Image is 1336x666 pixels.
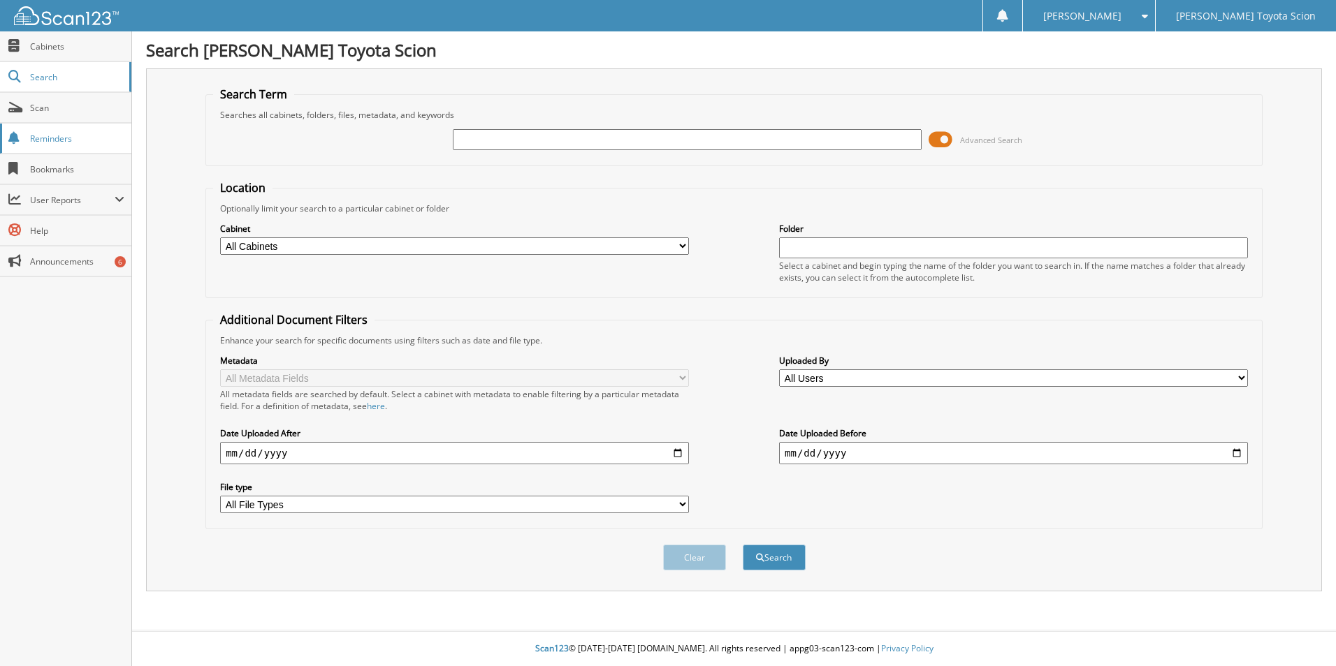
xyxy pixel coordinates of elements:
h1: Search [PERSON_NAME] Toyota Scion [146,38,1322,61]
label: Uploaded By [779,355,1248,367]
span: Announcements [30,256,124,267]
button: Search [743,545,806,570]
span: User Reports [30,194,115,206]
span: Reminders [30,133,124,145]
span: Search [30,71,122,83]
a: Privacy Policy [881,642,934,654]
input: end [779,442,1248,464]
legend: Additional Document Filters [213,312,375,327]
label: File type [220,481,689,493]
span: [PERSON_NAME] [1043,12,1121,20]
span: Cabinets [30,40,124,52]
label: Metadata [220,355,689,367]
span: Help [30,225,124,237]
label: Date Uploaded After [220,427,689,439]
div: All metadata fields are searched by default. Select a cabinet with metadata to enable filtering b... [220,388,689,412]
legend: Search Term [213,87,294,102]
img: scan123-logo-white.svg [14,6,119,25]
div: 6 [115,256,126,267]
iframe: Chat Widget [1266,599,1336,666]
div: Enhance your search for specific documents using filters such as date and file type. [213,334,1255,346]
span: Bookmarks [30,163,124,175]
a: here [367,400,385,412]
div: © [DATE]-[DATE] [DOMAIN_NAME]. All rights reserved | appg03-scan123-com | [132,632,1336,666]
div: Searches all cabinets, folders, files, metadata, and keywords [213,109,1255,121]
span: Scan [30,102,124,114]
div: Select a cabinet and begin typing the name of the folder you want to search in. If the name match... [779,260,1248,283]
span: Scan123 [535,642,569,654]
span: Advanced Search [960,135,1022,145]
input: start [220,442,689,464]
div: Optionally limit your search to a particular cabinet or folder [213,202,1255,214]
span: [PERSON_NAME] Toyota Scion [1176,12,1316,20]
button: Clear [663,545,726,570]
label: Date Uploaded Before [779,427,1248,439]
legend: Location [213,180,273,195]
label: Cabinet [220,223,689,235]
label: Folder [779,223,1248,235]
